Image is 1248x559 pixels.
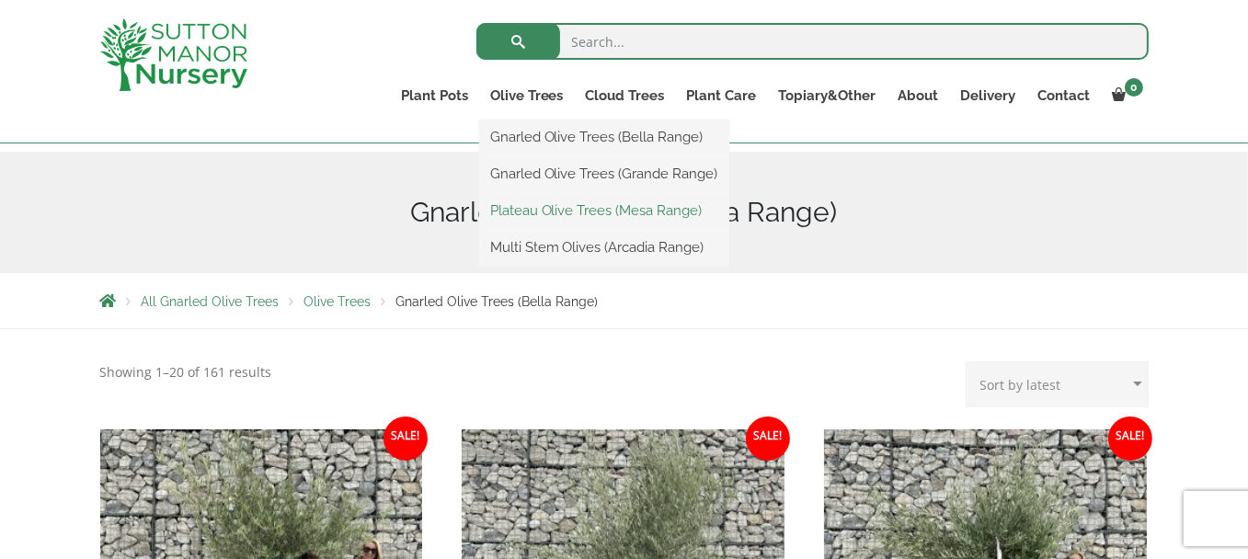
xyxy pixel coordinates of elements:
a: Multi Stem Olives (Arcadia Range) [479,234,729,261]
a: Plant Pots [390,83,479,108]
a: Delivery [950,83,1027,108]
a: 0 [1102,83,1149,108]
a: Cloud Trees [575,83,676,108]
a: Olive Trees [479,83,575,108]
h1: Gnarled Olive Trees (Bella Range) [100,196,1149,229]
span: Gnarled Olive Trees (Bella Range) [396,294,599,309]
span: Sale! [384,416,428,461]
a: Topiary&Other [768,83,887,108]
span: 0 [1125,78,1143,97]
a: Olive Trees [304,294,372,309]
input: Search... [476,23,1149,60]
a: Plateau Olive Trees (Mesa Range) [479,197,729,224]
img: logo [100,18,247,91]
a: About [887,83,950,108]
a: Gnarled Olive Trees (Grande Range) [479,160,729,188]
a: Contact [1027,83,1102,108]
p: Showing 1–20 of 161 results [100,361,272,383]
select: Shop order [966,361,1149,407]
nav: Breadcrumbs [100,293,1149,308]
span: Sale! [746,416,790,461]
a: All Gnarled Olive Trees [142,294,280,309]
span: Sale! [1108,416,1152,461]
a: Plant Care [676,83,768,108]
a: Gnarled Olive Trees (Bella Range) [479,123,729,151]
